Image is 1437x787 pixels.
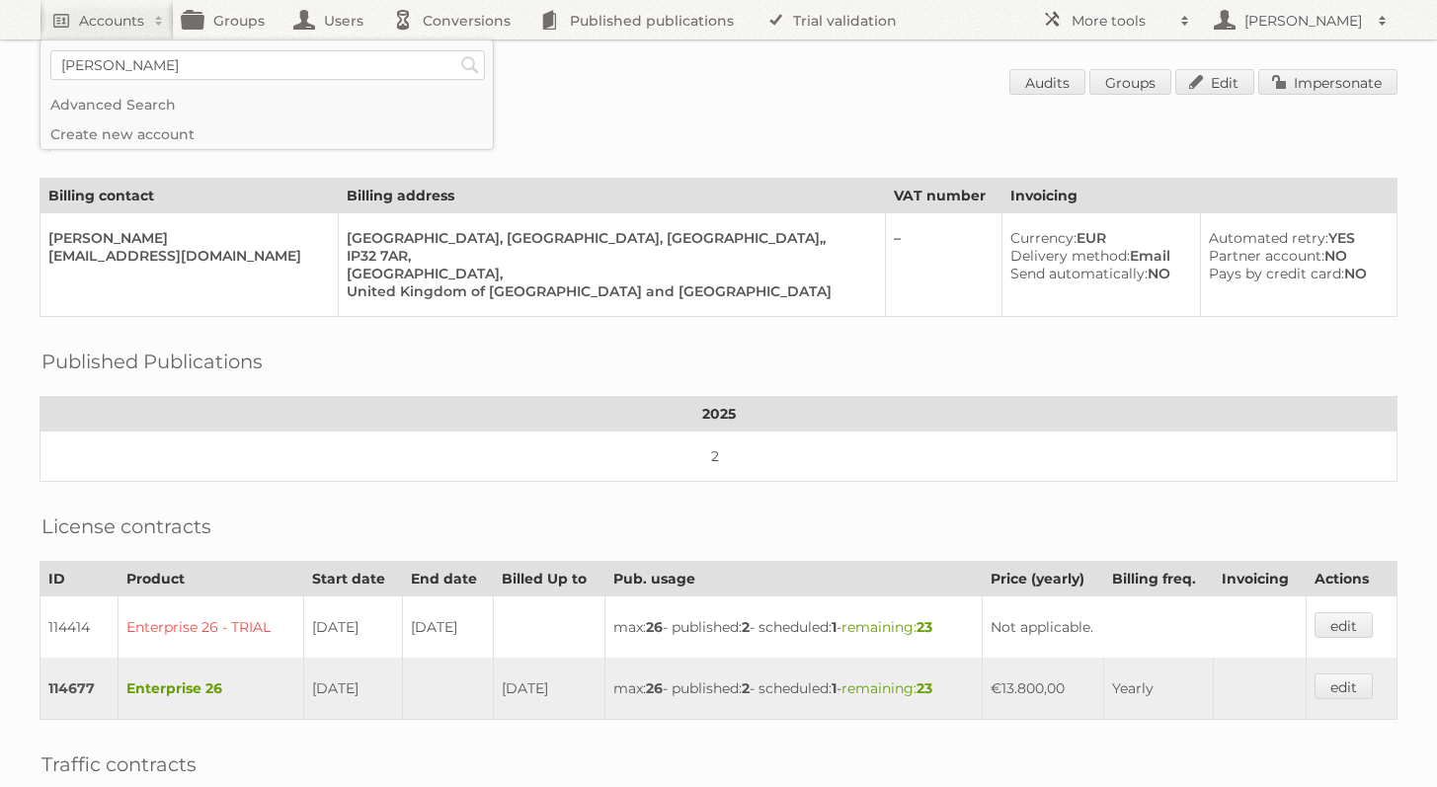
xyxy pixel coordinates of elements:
div: [EMAIL_ADDRESS][DOMAIN_NAME] [48,247,322,265]
div: Email [1010,247,1184,265]
th: Pub. usage [604,562,982,596]
span: remaining: [841,618,932,636]
a: Groups [1089,69,1171,95]
span: Pays by credit card: [1209,265,1344,282]
td: Not applicable. [982,596,1306,659]
h1: Account 93571: Sealey Group [40,69,1397,99]
th: Invoicing [1214,562,1306,596]
h2: More tools [1072,11,1170,31]
th: Invoicing [1002,179,1397,213]
td: – [886,213,1002,317]
td: max: - published: - scheduled: - [604,658,982,720]
td: Yearly [1103,658,1214,720]
th: Product [119,562,304,596]
div: [GEOGRAPHIC_DATA], [GEOGRAPHIC_DATA], [GEOGRAPHIC_DATA],, [347,229,869,247]
th: Price (yearly) [982,562,1103,596]
a: Create new account [40,119,493,149]
span: Automated retry: [1209,229,1328,247]
span: remaining: [841,679,932,697]
th: 2025 [40,397,1397,432]
th: Billing address [338,179,885,213]
td: 114414 [40,596,119,659]
td: [DATE] [493,658,604,720]
a: Audits [1009,69,1085,95]
div: YES [1209,229,1381,247]
div: NO [1209,265,1381,282]
th: End date [402,562,493,596]
td: Enterprise 26 - TRIAL [119,596,304,659]
strong: 26 [646,679,663,697]
a: Edit [1175,69,1254,95]
td: 114677 [40,658,119,720]
a: edit [1315,612,1373,638]
a: Advanced Search [40,90,493,119]
a: Impersonate [1258,69,1397,95]
span: Send automatically: [1010,265,1148,282]
div: NO [1010,265,1184,282]
td: €13.800,00 [982,658,1103,720]
span: Currency: [1010,229,1077,247]
strong: 23 [917,679,932,697]
td: [DATE] [402,596,493,659]
div: United Kingdom of [GEOGRAPHIC_DATA] and [GEOGRAPHIC_DATA] [347,282,869,300]
h2: [PERSON_NAME] [1239,11,1368,31]
h2: Traffic contracts [41,749,197,779]
h2: Published Publications [41,347,263,376]
td: [DATE] [303,658,402,720]
span: Partner account: [1209,247,1324,265]
th: VAT number [886,179,1002,213]
h2: Accounts [79,11,144,31]
th: Start date [303,562,402,596]
td: max: - published: - scheduled: - [604,596,982,659]
td: 2 [40,432,1397,482]
input: Search [455,50,485,80]
strong: 2 [742,679,750,697]
div: EUR [1010,229,1184,247]
th: Billing contact [40,179,339,213]
a: edit [1315,673,1373,699]
h2: License contracts [41,512,211,541]
td: [DATE] [303,596,402,659]
div: IP32 7AR, [347,247,869,265]
strong: 1 [832,679,837,697]
th: Actions [1306,562,1397,596]
div: [GEOGRAPHIC_DATA], [347,265,869,282]
th: ID [40,562,119,596]
div: [PERSON_NAME] [48,229,322,247]
strong: 2 [742,618,750,636]
strong: 1 [832,618,837,636]
td: Enterprise 26 [119,658,304,720]
th: Billing freq. [1103,562,1214,596]
div: NO [1209,247,1381,265]
strong: 23 [917,618,932,636]
th: Billed Up to [493,562,604,596]
strong: 26 [646,618,663,636]
span: Delivery method: [1010,247,1130,265]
